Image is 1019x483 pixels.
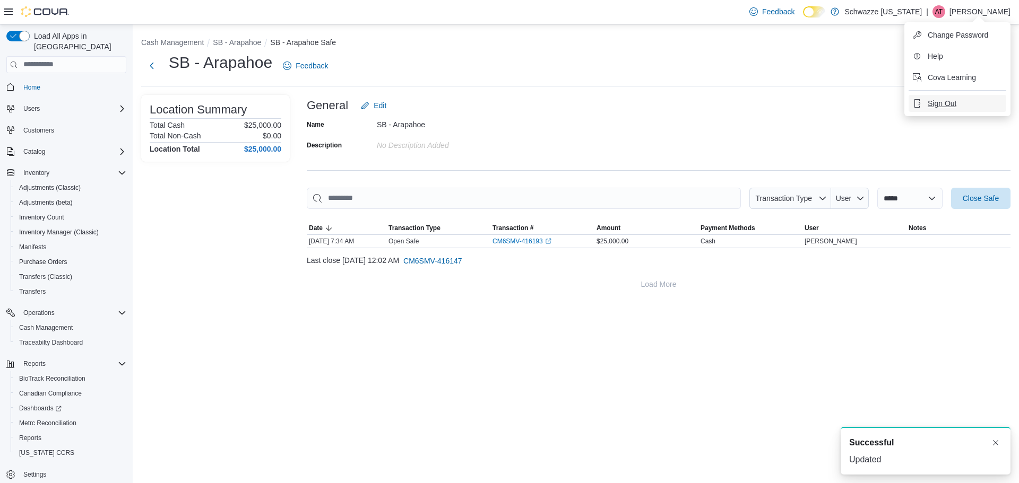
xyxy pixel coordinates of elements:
button: Home [2,80,131,95]
a: Metrc Reconciliation [15,417,81,429]
span: Canadian Compliance [19,389,82,398]
span: Washington CCRS [15,446,126,459]
span: Dashboards [19,404,62,412]
span: Reports [23,359,46,368]
span: Change Password [928,30,988,40]
button: Operations [19,306,59,319]
button: Reports [2,356,131,371]
span: User [836,194,852,203]
div: No Description added [377,137,519,150]
p: | [926,5,928,18]
span: Successful [849,436,894,449]
span: Operations [19,306,126,319]
button: BioTrack Reconciliation [11,371,131,386]
a: BioTrack Reconciliation [15,372,90,385]
span: Help [928,51,943,62]
a: Feedback [279,55,332,76]
span: Catalog [19,145,126,158]
div: Alex Trevino [932,5,945,18]
div: Last close [DATE] 12:02 AM [307,250,1011,271]
span: [PERSON_NAME] [805,237,857,245]
span: Close Safe [963,193,999,204]
p: [PERSON_NAME] [949,5,1011,18]
button: User [802,222,906,234]
a: Settings [19,468,50,481]
a: Inventory Manager (Classic) [15,226,103,239]
span: Sign Out [928,98,956,109]
span: Amount [597,224,620,232]
a: [US_STATE] CCRS [15,446,79,459]
div: Cash [701,237,715,245]
span: Inventory [19,166,126,179]
h3: General [307,99,348,112]
button: Metrc Reconciliation [11,416,131,431]
p: $25,000.00 [244,121,281,129]
button: Date [307,222,386,234]
button: Operations [2,305,131,320]
a: Traceabilty Dashboard [15,336,87,349]
div: SB - Arapahoe [377,116,519,129]
span: Dashboards [15,402,126,415]
span: Transfers (Classic) [19,273,72,281]
h4: $25,000.00 [244,145,281,153]
span: Home [19,81,126,94]
button: Close Safe [951,188,1011,209]
button: Inventory [19,166,54,179]
span: Cova Learning [928,72,976,83]
button: Adjustments (Classic) [11,180,131,195]
span: Inventory Count [15,211,126,224]
button: Inventory Manager (Classic) [11,225,131,240]
span: [US_STATE] CCRS [19,449,74,457]
a: Feedback [745,1,799,22]
span: Feedback [762,6,795,17]
h1: SB - Arapahoe [169,52,272,73]
button: Inventory [2,165,131,180]
span: Traceabilty Dashboard [19,338,83,347]
span: Customers [19,124,126,137]
span: Cash Management [19,323,73,332]
span: Transfers [19,287,46,296]
span: Canadian Compliance [15,387,126,400]
span: Transfers [15,285,126,298]
span: Reports [19,357,126,370]
button: Catalog [19,145,49,158]
button: CM6SMV-416147 [399,250,467,271]
div: Notification [849,436,1002,449]
button: Next [141,55,162,76]
span: Settings [19,468,126,481]
span: Adjustments (beta) [15,196,126,209]
button: Help [909,48,1006,65]
nav: An example of EuiBreadcrumbs [141,37,1011,50]
a: Transfers (Classic) [15,270,76,283]
h3: Location Summary [150,103,247,116]
span: Edit [374,100,386,111]
button: Purchase Orders [11,254,131,269]
button: Transfers [11,284,131,299]
span: Load All Apps in [GEOGRAPHIC_DATA] [30,31,126,52]
button: Edit [357,95,391,116]
span: Catalog [23,147,45,156]
input: Dark Mode [803,6,825,17]
a: Inventory Count [15,211,68,224]
button: Transfers (Classic) [11,269,131,284]
span: Reports [19,434,41,442]
span: Purchase Orders [19,258,67,266]
span: Inventory Manager (Classic) [19,228,99,236]
span: Adjustments (Classic) [19,183,81,192]
span: BioTrack Reconciliation [19,374,85,383]
span: Transaction Type [388,224,441,232]
div: [DATE] 7:34 AM [307,235,386,248]
span: Load More [641,279,677,289]
span: Feedback [296,60,328,71]
button: Payment Methods [698,222,802,234]
span: Reports [15,432,126,444]
button: Transaction # [490,222,594,234]
button: Catalog [2,144,131,159]
button: [US_STATE] CCRS [11,445,131,460]
button: Manifests [11,240,131,254]
span: BioTrack Reconciliation [15,372,126,385]
button: SB - Arapahoe [213,38,261,47]
a: Reports [15,432,46,444]
a: Purchase Orders [15,256,72,268]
